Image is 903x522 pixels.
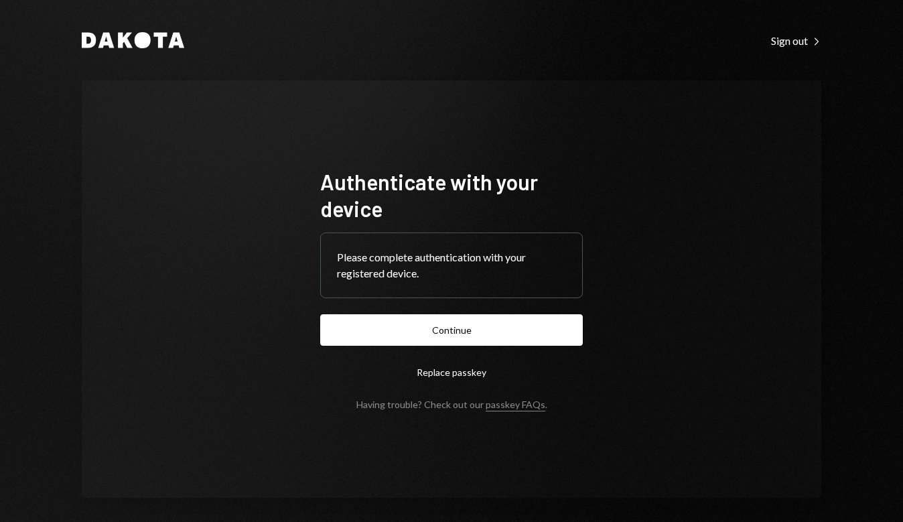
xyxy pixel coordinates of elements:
[356,399,547,410] div: Having trouble? Check out our .
[320,168,583,222] h1: Authenticate with your device
[771,33,821,48] a: Sign out
[320,356,583,388] button: Replace passkey
[320,314,583,346] button: Continue
[771,34,821,48] div: Sign out
[337,249,566,281] div: Please complete authentication with your registered device.
[486,399,545,411] a: passkey FAQs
